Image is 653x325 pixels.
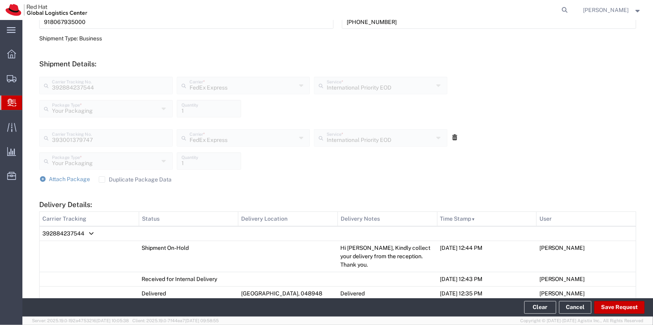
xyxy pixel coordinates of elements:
a: Cancel [559,301,591,314]
td: Hi [PERSON_NAME], Kindly collect your delivery from the reception. Thank you. [337,241,437,272]
h5: Delivery Details: [39,200,636,209]
td: [PERSON_NAME] [537,286,636,301]
span: Client: 2025.19.0-7f44ea7 [132,318,219,323]
span: Copyright © [DATE]-[DATE] Agistix Inc., All Rights Reserved [520,317,643,324]
td: [DATE] 12:35 PM [437,286,537,301]
td: [PERSON_NAME] [537,241,636,272]
td: Delivered [337,286,437,301]
label: Duplicate Package Data [99,176,172,183]
th: User [537,211,636,226]
div: Shipment Type: Business [39,34,333,43]
td: [DATE] 12:43 PM [437,272,537,286]
td: [DATE] 12:44 PM [437,241,537,272]
button: Clear [524,301,556,314]
th: Delivery Location [238,211,338,226]
span: [DATE] 09:58:55 [185,318,219,323]
td: Shipment On-Hold [139,241,238,272]
th: Time Stamp [437,211,537,226]
h5: Shipment Details: [39,60,636,68]
button: [PERSON_NAME] [583,5,642,15]
td: Delivered [139,286,238,301]
span: 392884237544 [42,230,84,237]
td: [PERSON_NAME] [537,272,636,286]
th: Status [139,211,238,226]
a: Remove Packages [451,134,459,142]
img: logo [6,4,87,16]
span: Sally Chua [583,6,629,14]
td: Received for Internal Delivery [139,272,238,286]
td: [GEOGRAPHIC_DATA], 048948 [238,286,338,301]
th: Carrier Tracking [40,211,139,226]
button: Save Request [594,301,645,314]
th: Delivery Notes [337,211,437,226]
span: Server: 2025.19.0-192a4753216 [32,318,129,323]
span: [DATE] 10:05:38 [96,318,129,323]
span: Attach Package [49,176,90,182]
